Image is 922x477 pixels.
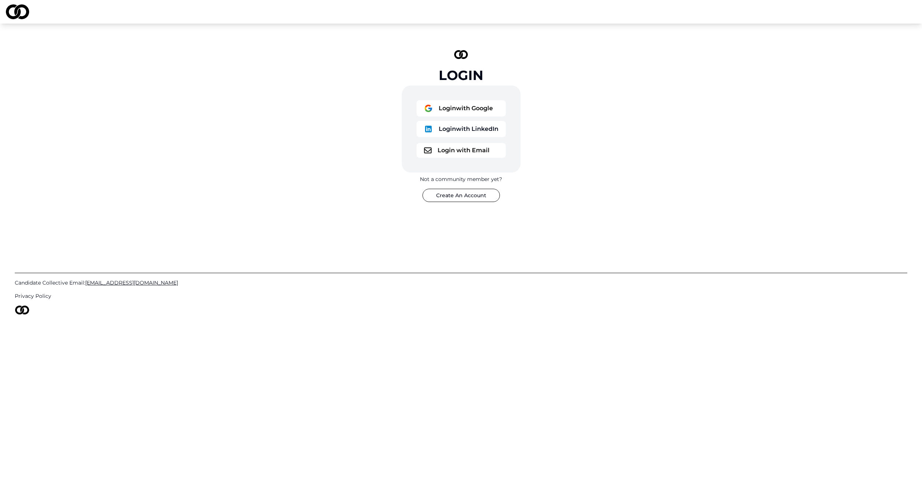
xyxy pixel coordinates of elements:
[417,121,506,137] button: logoLoginwith LinkedIn
[85,279,178,286] span: [EMAIL_ADDRESS][DOMAIN_NAME]
[422,189,500,202] button: Create An Account
[417,143,506,158] button: logoLogin with Email
[15,306,29,314] img: logo
[15,279,907,286] a: Candidate Collective Email:[EMAIL_ADDRESS][DOMAIN_NAME]
[424,147,432,153] img: logo
[417,100,506,116] button: logoLoginwith Google
[6,4,29,19] img: logo
[15,292,907,300] a: Privacy Policy
[424,125,433,133] img: logo
[424,104,433,113] img: logo
[454,50,468,59] img: logo
[439,68,483,83] div: Login
[420,175,502,183] div: Not a community member yet?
